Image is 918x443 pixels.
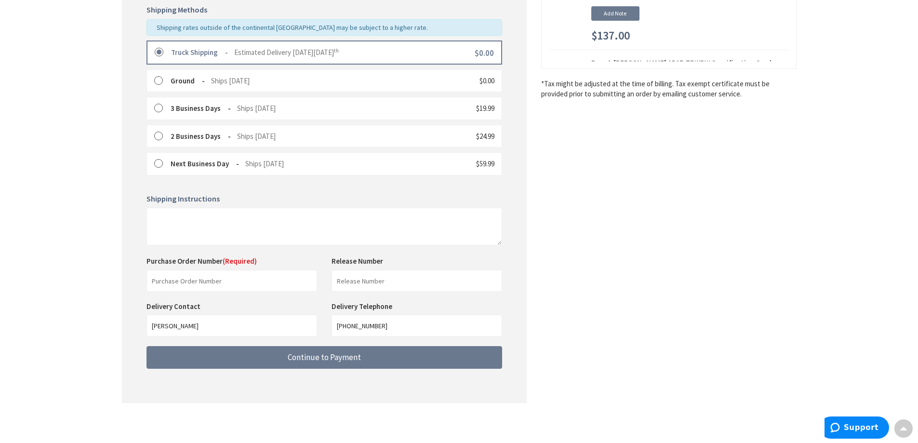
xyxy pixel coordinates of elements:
[237,104,276,113] span: Ships [DATE]
[245,159,284,168] span: Ships [DATE]
[334,47,339,54] sup: th
[146,346,502,369] button: Continue to Payment
[146,302,203,311] label: Delivery Contact
[479,76,494,85] span: $0.00
[591,58,789,99] strong: Pass & [PERSON_NAME] 1597-TRWRW Specification Grade Tamper And Weather-Resistant Self-Test GFCI D...
[591,29,630,42] span: $137.00
[146,6,502,14] h5: Shipping Methods
[157,23,428,32] span: Shipping rates outside of the continental [GEOGRAPHIC_DATA] may be subject to a higher rate.
[541,79,797,99] : *Tax might be adjusted at the time of billing. Tax exempt certificate must be provided prior to s...
[146,270,317,292] input: Purchase Order Number
[476,104,494,113] span: $19.99
[476,132,494,141] span: $24.99
[825,416,889,441] iframe: Opens a widget where you can find more information
[234,48,339,57] span: Estimated Delivery [DATE][DATE]
[476,159,494,168] span: $59.99
[171,132,231,141] strong: 2 Business Days
[171,104,231,113] strong: 3 Business Days
[146,194,220,203] span: Shipping Instructions
[146,256,257,266] label: Purchase Order Number
[211,76,250,85] span: Ships [DATE]
[475,48,494,58] span: $0.00
[237,132,276,141] span: Ships [DATE]
[171,76,205,85] strong: Ground
[223,256,257,266] span: (Required)
[332,270,502,292] input: Release Number
[332,302,395,311] label: Delivery Telephone
[171,48,228,57] strong: Truck Shipping
[288,352,361,362] span: Continue to Payment
[171,159,239,168] strong: Next Business Day
[332,256,383,266] label: Release Number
